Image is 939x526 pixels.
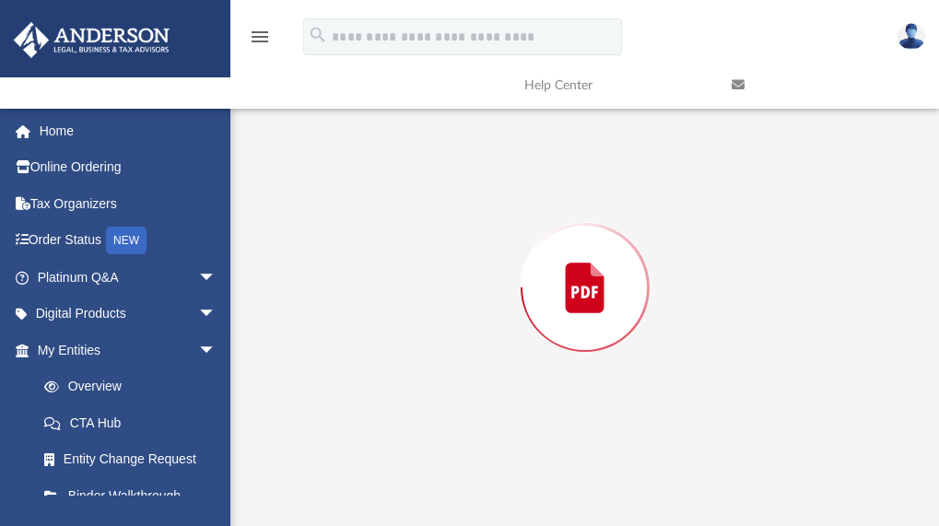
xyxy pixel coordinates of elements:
a: CTA Hub [26,404,244,441]
span: arrow_drop_down [198,296,235,333]
a: Home [13,112,244,149]
i: menu [249,26,271,48]
span: arrow_drop_down [198,332,235,369]
span: arrow_drop_down [198,259,235,297]
a: Platinum Q&Aarrow_drop_down [13,259,244,296]
img: Anderson Advisors Platinum Portal [8,22,175,58]
a: Binder Walkthrough [26,477,244,514]
a: menu [249,35,271,48]
i: search [308,25,328,45]
a: Tax Organizers [13,185,244,222]
a: Digital Productsarrow_drop_down [13,296,244,333]
a: Entity Change Request [26,441,244,478]
a: Help Center [511,49,718,122]
div: Preview [265,2,903,526]
a: Order StatusNEW [13,222,244,260]
a: Online Ordering [13,149,244,186]
img: User Pic [898,23,925,50]
a: Overview [26,368,244,405]
div: NEW [106,227,147,254]
a: My Entitiesarrow_drop_down [13,332,244,368]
